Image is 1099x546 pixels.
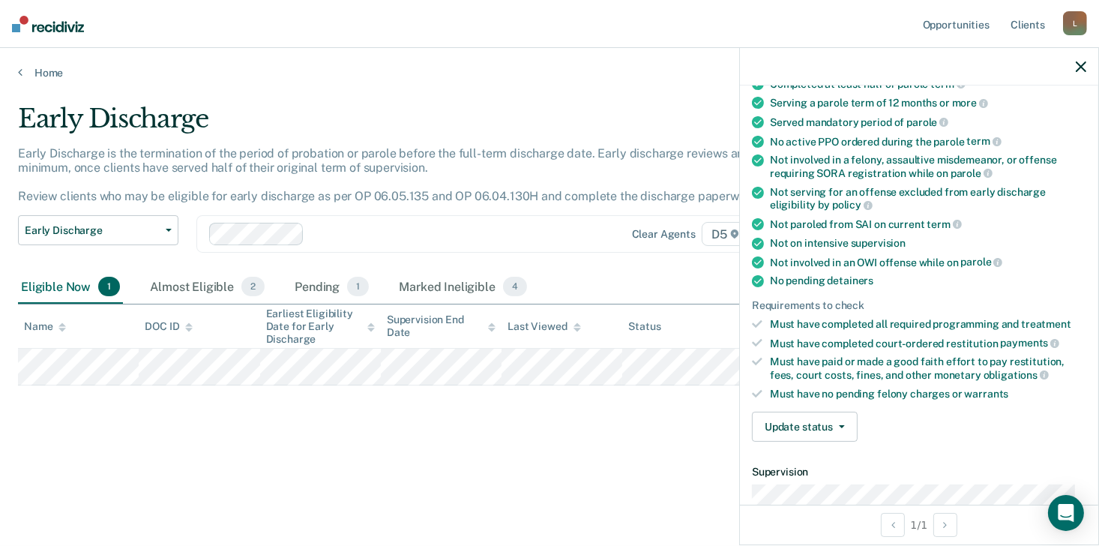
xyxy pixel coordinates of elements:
div: Status [628,320,660,333]
div: Name [24,320,66,333]
div: Not paroled from SAI on current [770,217,1086,231]
div: Must have no pending felony charges or [770,388,1086,400]
span: parole [951,167,993,179]
span: term [927,218,962,230]
div: Must have paid or made a good faith effort to pay restitution, fees, court costs, fines, and othe... [770,355,1086,381]
a: Home [18,66,1081,79]
div: 1 / 1 [740,505,1098,544]
span: warrants [965,388,1009,400]
div: Not on intensive [770,237,1086,250]
span: Early Discharge [25,224,160,237]
span: policy [832,199,873,211]
span: treatment [1021,318,1071,330]
div: Not serving for an offense excluded from early discharge eligibility by [770,186,1086,211]
span: 4 [503,277,527,296]
div: Not involved in an OWI offense while on [770,256,1086,269]
div: Clear agents [632,228,696,241]
span: supervision [851,237,906,249]
button: Update status [752,412,858,442]
span: term [966,135,1001,147]
span: detainers [827,274,873,286]
span: 2 [241,277,265,296]
div: Open Intercom Messenger [1048,495,1084,531]
div: Must have completed all required programming and [770,318,1086,331]
div: L [1063,11,1087,35]
span: more [952,97,988,109]
button: Next Opportunity [933,513,957,537]
div: Earliest Eligibility Date for Early Discharge [266,307,375,345]
div: No pending [770,274,1086,287]
div: Early Discharge [18,103,843,146]
div: Last Viewed [508,320,580,333]
span: 1 [347,277,369,296]
div: Eligible Now [18,271,123,304]
div: Not involved in a felony, assaultive misdemeanor, or offense requiring SORA registration while on [770,154,1086,179]
div: Requirements to check [752,299,1086,312]
div: Marked Ineligible [396,271,530,304]
div: Must have completed court-ordered restitution [770,337,1086,350]
img: Recidiviz [12,16,84,32]
div: Served mandatory period of [770,115,1086,129]
span: term [930,78,965,90]
div: Supervision End Date [387,313,496,339]
div: No active PPO ordered during the parole [770,135,1086,148]
span: parole [906,116,948,128]
div: Serving a parole term of 12 months or [770,96,1086,109]
span: parole [960,256,1002,268]
span: 1 [98,277,120,296]
div: Almost Eligible [147,271,268,304]
span: payments [1001,337,1060,349]
span: obligations [984,369,1049,381]
div: Pending [292,271,372,304]
p: Early Discharge is the termination of the period of probation or parole before the full-term disc... [18,146,824,204]
button: Previous Opportunity [881,513,905,537]
div: DOC ID [145,320,193,333]
dt: Supervision [752,466,1086,478]
span: D5 [702,222,749,246]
